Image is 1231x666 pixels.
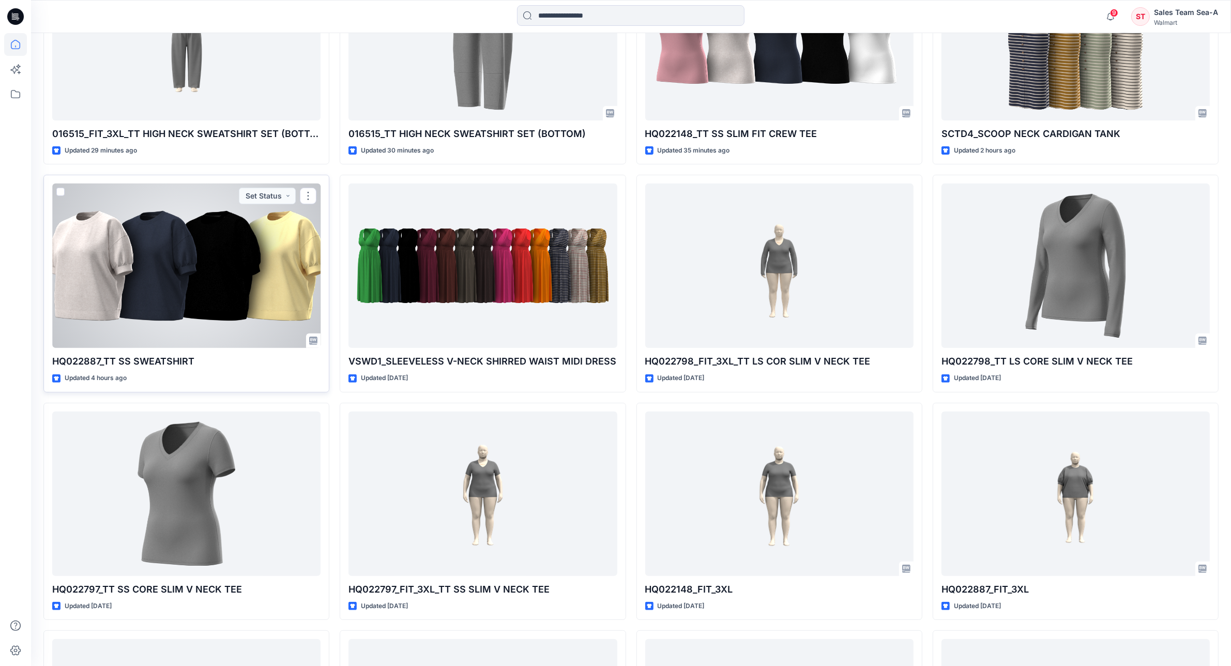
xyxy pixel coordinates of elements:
a: HQ022148_FIT_3XL [645,412,914,576]
div: Sales Team Sea-A [1154,6,1218,19]
p: Updated [DATE] [65,601,112,612]
p: HQ022797_FIT_3XL_TT SS SLIM V NECK TEE [348,582,617,597]
p: Updated 29 minutes ago [65,145,137,156]
a: HQ022797_FIT_3XL_TT SS SLIM V NECK TEE [348,412,617,576]
p: 016515_TT HIGH NECK SWEATSHIRT SET (BOTTOM) [348,127,617,141]
div: ST [1131,7,1150,26]
p: Updated 35 minutes ago [658,145,730,156]
p: Updated [DATE] [658,601,705,612]
p: Updated 30 minutes ago [361,145,434,156]
a: HQ022887_FIT_3XL [941,412,1210,576]
p: 016515_FIT_3XL_TT HIGH NECK SWEATSHIRT SET (BOTTOM) [52,127,321,141]
p: Updated [DATE] [954,373,1001,384]
p: HQ022887_TT SS SWEATSHIRT [52,354,321,369]
p: Updated [DATE] [361,373,408,384]
p: VSWD1_SLEEVELESS V-NECK SHIRRED WAIST MIDI DRESS [348,354,617,369]
span: 9 [1110,9,1118,17]
p: HQ022797_TT SS CORE SLIM V NECK TEE [52,582,321,597]
p: HQ022887_FIT_3XL [941,582,1210,597]
a: HQ022797_TT SS CORE SLIM V NECK TEE [52,412,321,576]
p: HQ022148_FIT_3XL [645,582,914,597]
a: HQ022798_FIT_3XL_TT LS COR SLIM V NECK TEE [645,184,914,348]
p: Updated [DATE] [361,601,408,612]
a: HQ022798_TT LS CORE SLIM V NECK TEE [941,184,1210,348]
p: SCTD4_SCOOP NECK CARDIGAN TANK [941,127,1210,141]
p: HQ022798_FIT_3XL_TT LS COR SLIM V NECK TEE [645,354,914,369]
p: HQ022798_TT LS CORE SLIM V NECK TEE [941,354,1210,369]
a: HQ022887_TT SS SWEATSHIRT [52,184,321,348]
p: HQ022148_TT SS SLIM FIT CREW TEE [645,127,914,141]
p: Updated 4 hours ago [65,373,127,384]
p: Updated 2 hours ago [954,145,1015,156]
div: Walmart [1154,19,1218,26]
p: Updated [DATE] [954,601,1001,612]
a: VSWD1_SLEEVELESS V-NECK SHIRRED WAIST MIDI DRESS [348,184,617,348]
p: Updated [DATE] [658,373,705,384]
